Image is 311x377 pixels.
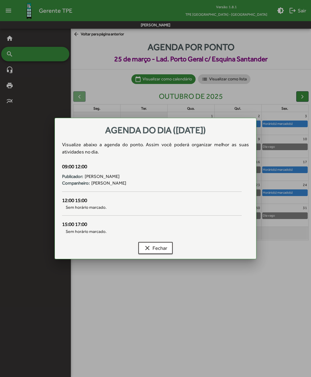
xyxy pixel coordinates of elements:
[62,204,242,211] span: Sem horário marcado.
[62,180,90,187] strong: Companheiro:
[138,242,173,254] button: Fechar
[62,173,83,180] strong: Publicador:
[62,197,242,205] div: 12:00 15:00
[62,228,242,235] span: Sem horário marcado.
[62,141,249,156] div: Visualize abaixo a agenda do ponto . Assim você poderá organizar melhor as suas atividades no dia.
[62,221,242,228] div: 15:00 17:00
[144,243,167,253] span: Fechar
[144,244,151,252] mat-icon: clear
[85,173,120,180] span: [PERSON_NAME]
[105,125,206,135] span: Agenda do dia ([DATE])
[91,180,126,187] span: [PERSON_NAME]
[62,163,242,171] div: 09:00 12:00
